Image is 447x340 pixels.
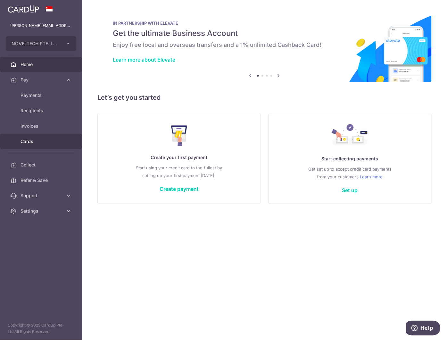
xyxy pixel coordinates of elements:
h6: Enjoy free local and overseas transfers and a 1% unlimited Cashback Card! [113,41,416,49]
span: Refer & Save [21,177,63,183]
button: NOVELTECH PTE. LTD. [6,36,76,51]
p: Start collecting payments [282,155,419,163]
a: Set up [342,187,358,193]
span: Support [21,192,63,199]
span: Pay [21,77,63,83]
span: Payments [21,92,63,98]
h5: Let’s get you started [97,92,432,103]
iframe: Opens a widget where you can find more information [406,321,441,337]
span: NOVELTECH PTE. LTD. [12,40,59,47]
h5: Get the ultimate Business Account [113,28,416,38]
span: Home [21,61,63,68]
a: Learn more about Elevate [113,56,175,63]
span: Settings [21,208,63,214]
span: Cards [21,138,63,145]
img: Renovation banner [97,10,432,82]
a: Learn more [360,173,383,181]
img: Collect Payment [332,124,368,147]
img: Make Payment [171,125,187,146]
p: Start using your credit card to the fullest by setting up your first payment [DATE]! [111,164,248,179]
p: Create your first payment [111,154,248,161]
a: Create payment [160,186,199,192]
span: Recipients [21,107,63,114]
p: IN PARTNERSHIP WITH ELEVATE [113,21,416,26]
span: Invoices [21,123,63,129]
p: Get set up to accept credit card payments from your customers. [282,165,419,181]
p: [PERSON_NAME][EMAIL_ADDRESS][PERSON_NAME][DOMAIN_NAME] [10,22,72,29]
span: Collect [21,162,63,168]
img: CardUp [8,5,39,13]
